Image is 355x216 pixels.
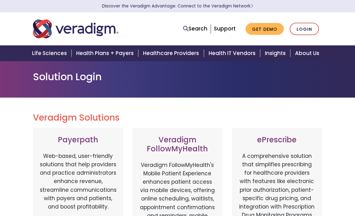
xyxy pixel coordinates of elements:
a: Get Demo [246,23,284,35]
a: About Us [291,45,327,61]
h3: Payerpath [39,136,117,145]
a: Life Sciences [28,45,72,61]
a: Healthcare Providers [139,45,205,61]
h2: Veradigm Solutions [33,113,322,123]
h3: Veradigm FollowMyHealth [139,136,216,154]
a: Insights [261,45,291,61]
h1: Solution Login [33,71,322,83]
span: Learn More [251,3,253,9]
a: Login [290,23,319,35]
a: Health IT Vendors [205,45,261,61]
a: Search [183,25,207,33]
img: Veradigm logo [33,19,118,39]
a: Discover the Veradigm Advantage: Connect to the Veradigm NetworkLearn More [102,3,253,9]
a: Support [214,25,236,32]
a: Health Plans + Payers [72,45,139,61]
h3: ePrescribe [238,136,316,145]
